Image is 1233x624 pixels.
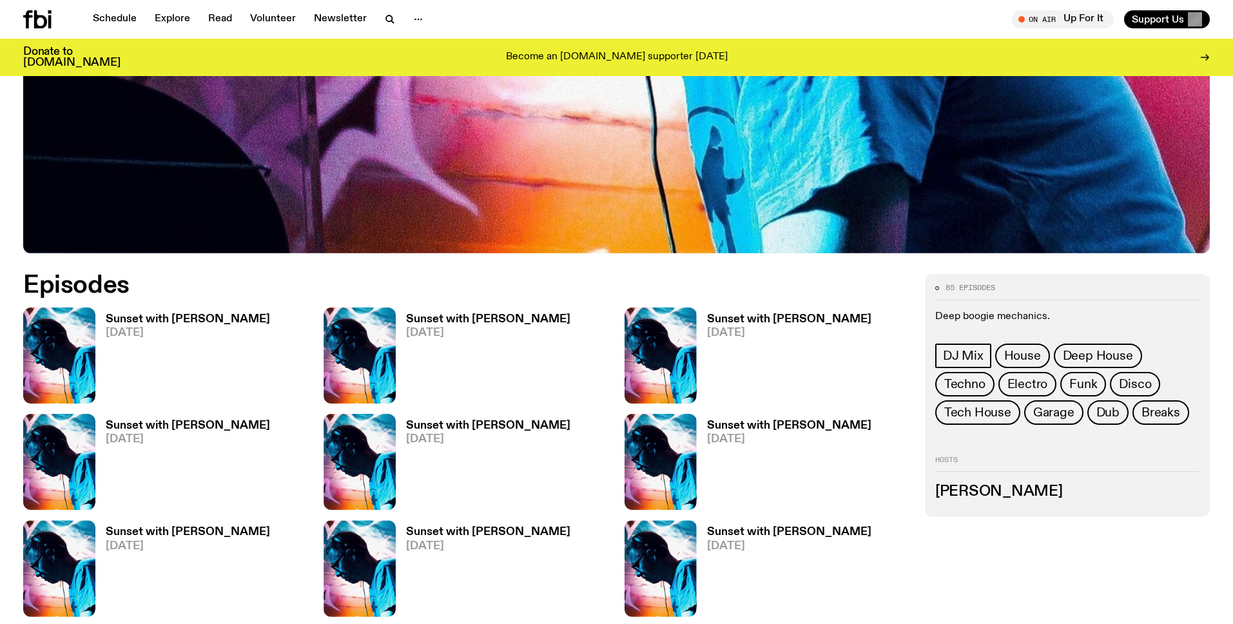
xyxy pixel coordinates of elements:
[200,10,240,28] a: Read
[1004,349,1041,363] span: House
[1096,405,1120,420] span: Dub
[1026,14,1107,24] span: Tune in live
[935,485,1199,499] h3: [PERSON_NAME]
[23,307,95,404] img: Simon Caldwell stands side on, looking downwards. He has headphones on. Behind him is a brightly ...
[406,420,570,431] h3: Sunset with [PERSON_NAME]
[625,520,697,616] img: Simon Caldwell stands side on, looking downwards. He has headphones on. Behind him is a brightly ...
[946,284,995,291] span: 85 episodes
[998,372,1057,396] a: Electro
[625,414,697,510] img: Simon Caldwell stands side on, looking downwards. He has headphones on. Behind him is a brightly ...
[1119,377,1151,391] span: Disco
[396,420,570,510] a: Sunset with [PERSON_NAME][DATE]
[406,527,570,538] h3: Sunset with [PERSON_NAME]
[1132,14,1184,25] span: Support Us
[106,327,270,338] span: [DATE]
[324,520,396,616] img: Simon Caldwell stands side on, looking downwards. He has headphones on. Behind him is a brightly ...
[106,541,270,552] span: [DATE]
[106,314,270,325] h3: Sunset with [PERSON_NAME]
[935,310,1199,322] p: Deep boogie mechanics.
[935,400,1020,425] a: Tech House
[396,314,570,404] a: Sunset with [PERSON_NAME][DATE]
[95,527,270,616] a: Sunset with [PERSON_NAME][DATE]
[625,307,697,404] img: Simon Caldwell stands side on, looking downwards. He has headphones on. Behind him is a brightly ...
[1012,10,1114,28] button: On AirUp For It
[85,10,144,28] a: Schedule
[995,344,1050,368] a: House
[697,314,871,404] a: Sunset with [PERSON_NAME][DATE]
[1054,344,1142,368] a: Deep House
[106,527,270,538] h3: Sunset with [PERSON_NAME]
[944,405,1011,420] span: Tech House
[147,10,198,28] a: Explore
[935,456,1199,471] h2: Hosts
[1132,400,1189,425] a: Breaks
[944,377,985,391] span: Techno
[1110,372,1160,396] a: Disco
[23,414,95,510] img: Simon Caldwell stands side on, looking downwards. He has headphones on. Behind him is a brightly ...
[697,527,871,616] a: Sunset with [PERSON_NAME][DATE]
[306,10,374,28] a: Newsletter
[707,314,871,325] h3: Sunset with [PERSON_NAME]
[23,46,121,68] h3: Donate to [DOMAIN_NAME]
[935,372,995,396] a: Techno
[1069,377,1097,391] span: Funk
[1124,10,1210,28] button: Support Us
[1063,349,1133,363] span: Deep House
[324,307,396,404] img: Simon Caldwell stands side on, looking downwards. He has headphones on. Behind him is a brightly ...
[242,10,304,28] a: Volunteer
[106,434,270,445] span: [DATE]
[935,344,991,368] a: DJ Mix
[1141,405,1180,420] span: Breaks
[707,434,871,445] span: [DATE]
[406,434,570,445] span: [DATE]
[95,314,270,404] a: Sunset with [PERSON_NAME][DATE]
[406,327,570,338] span: [DATE]
[23,274,809,297] h2: Episodes
[707,541,871,552] span: [DATE]
[697,420,871,510] a: Sunset with [PERSON_NAME][DATE]
[1007,377,1048,391] span: Electro
[506,52,728,63] p: Become an [DOMAIN_NAME] supporter [DATE]
[707,527,871,538] h3: Sunset with [PERSON_NAME]
[1087,400,1129,425] a: Dub
[23,520,95,616] img: Simon Caldwell stands side on, looking downwards. He has headphones on. Behind him is a brightly ...
[95,420,270,510] a: Sunset with [PERSON_NAME][DATE]
[396,527,570,616] a: Sunset with [PERSON_NAME][DATE]
[106,420,270,431] h3: Sunset with [PERSON_NAME]
[943,349,984,363] span: DJ Mix
[1060,372,1106,396] a: Funk
[707,327,871,338] span: [DATE]
[406,314,570,325] h3: Sunset with [PERSON_NAME]
[406,541,570,552] span: [DATE]
[324,414,396,510] img: Simon Caldwell stands side on, looking downwards. He has headphones on. Behind him is a brightly ...
[707,420,871,431] h3: Sunset with [PERSON_NAME]
[1024,400,1083,425] a: Garage
[1033,405,1074,420] span: Garage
